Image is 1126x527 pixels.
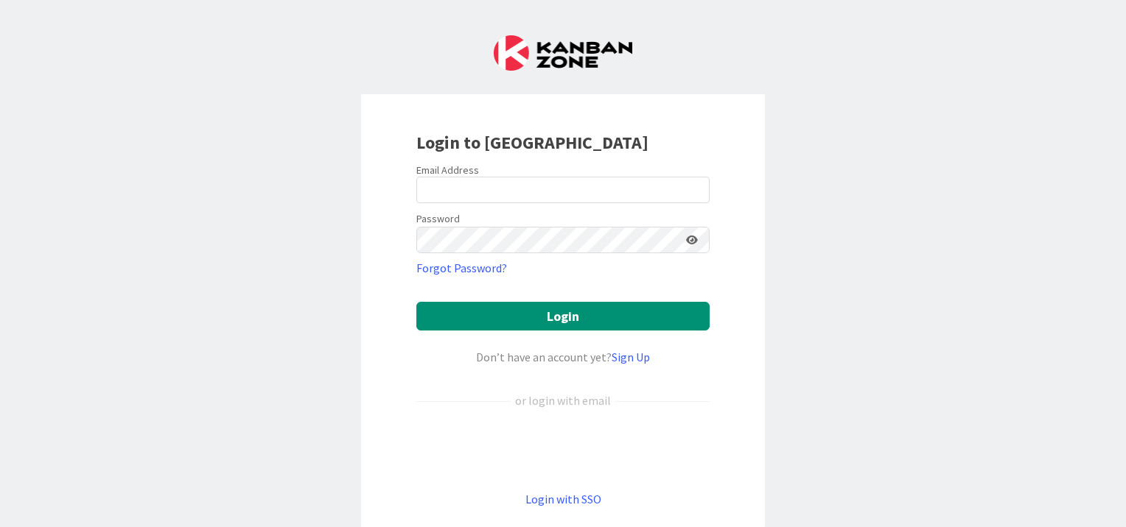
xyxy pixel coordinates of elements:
iframe: Sign in with Google Button [409,434,718,466]
div: or login with email [511,392,615,409]
button: Login [416,302,710,330]
a: Login with SSO [525,492,601,506]
a: Sign Up [612,350,650,364]
b: Login to [GEOGRAPHIC_DATA] [416,131,648,154]
a: Forgot Password? [416,259,507,277]
div: Don’t have an account yet? [416,348,710,366]
img: Kanban Zone [494,35,632,71]
label: Password [416,211,460,227]
label: Email Address [416,163,479,177]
